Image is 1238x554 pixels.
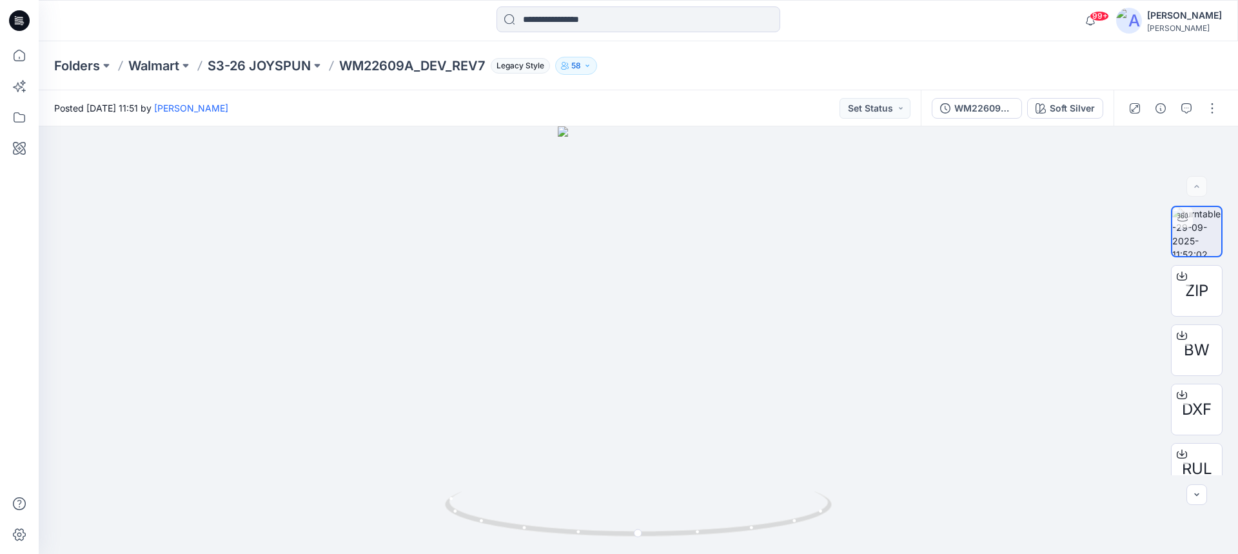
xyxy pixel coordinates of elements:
[1147,23,1222,33] div: [PERSON_NAME]
[128,57,179,75] a: Walmart
[1172,207,1221,256] img: turntable-29-09-2025-11:52:02
[339,57,486,75] p: WM22609A_DEV_REV7
[1147,8,1222,23] div: [PERSON_NAME]
[1116,8,1142,34] img: avatar
[1182,457,1212,480] span: RUL
[1184,339,1210,362] span: BW
[1050,101,1095,115] div: Soft Silver
[571,59,581,73] p: 58
[54,101,228,115] span: Posted [DATE] 11:51 by
[1027,98,1103,119] button: Soft Silver
[54,57,100,75] a: Folders
[1090,11,1109,21] span: 99+
[1185,279,1208,302] span: ZIP
[555,57,597,75] button: 58
[486,57,550,75] button: Legacy Style
[208,57,311,75] a: S3-26 JOYSPUN
[154,103,228,114] a: [PERSON_NAME]
[954,101,1014,115] div: WM22609A_DEV_REV7
[491,58,550,74] span: Legacy Style
[1150,98,1171,119] button: Details
[1182,398,1212,421] span: DXF
[932,98,1022,119] button: WM22609A_DEV_REV7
